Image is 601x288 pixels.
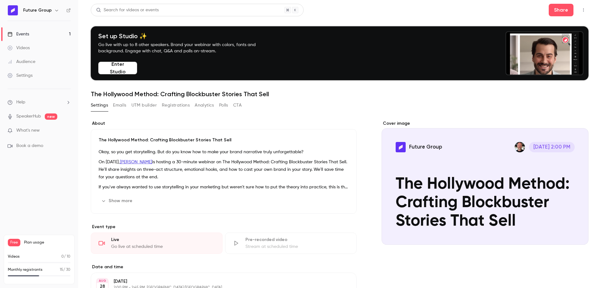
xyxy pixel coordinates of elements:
p: Okay, so you get storytelling. But do you know how to make your brand narrative truly unforgettable? [99,148,349,156]
span: new [45,113,57,120]
button: Settings [91,100,108,110]
label: Cover image [382,120,588,127]
h6: Future Group [23,7,52,13]
a: SpeakerHub [16,113,41,120]
p: The Hollywood Method: Crafting Blockbuster Stories That Sell [99,137,349,143]
button: Registrations [162,100,190,110]
p: [DATE] [114,278,323,285]
p: On [DATE], is hosting a 30-minute webinar on The Hollywood Method: Crafting Blockbuster Stories T... [99,158,349,181]
div: Live [111,237,215,243]
div: AUG [97,279,108,283]
label: About [91,120,357,127]
span: 15 [60,268,63,272]
span: Help [16,99,25,106]
button: Enter Studio [98,62,137,74]
p: / 30 [60,267,70,273]
div: Stream at scheduled time [245,243,349,250]
a: [PERSON_NAME] [120,160,152,164]
div: Audience [8,59,35,65]
p: Monthly registrants [8,267,43,273]
span: Book a demo [16,143,43,149]
h4: Set up Studio ✨ [98,32,270,40]
li: help-dropdown-opener [8,99,71,106]
p: Go live with up to 8 other speakers. Brand your webinar with colors, fonts and background. Engage... [98,42,270,54]
span: Plan usage [24,240,70,245]
button: CTA [233,100,242,110]
button: Analytics [195,100,214,110]
section: Cover image [382,120,588,245]
p: Videos [8,254,20,259]
div: Pre-recorded video [245,237,349,243]
label: Date and time [91,264,357,270]
p: Event type [91,224,357,230]
span: 0 [61,255,64,259]
div: LiveGo live at scheduled time [91,233,223,254]
span: Free [8,239,20,246]
button: Share [549,4,573,16]
button: UTM builder [131,100,157,110]
button: Show more [99,196,136,206]
div: Pre-recorded videoStream at scheduled time [225,233,357,254]
p: / 10 [61,254,70,259]
button: Emails [113,100,126,110]
button: Polls [219,100,228,110]
div: Videos [8,45,30,51]
div: Search for videos or events [96,7,159,13]
div: Go live at scheduled time [111,243,215,250]
div: Settings [8,72,33,79]
h1: The Hollywood Method: Crafting Blockbuster Stories That Sell [91,90,588,98]
p: If you've always wanted to use storytelling in your marketing but weren't sure how to put the the... [99,183,349,191]
span: What's new [16,127,40,134]
div: Events [8,31,29,37]
img: Future Group [8,5,18,15]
